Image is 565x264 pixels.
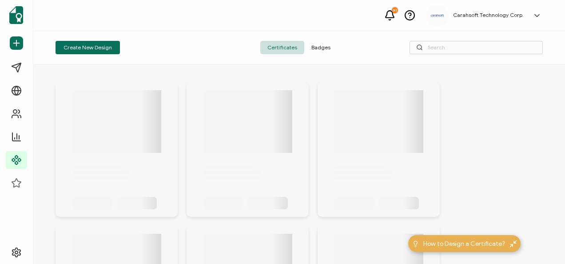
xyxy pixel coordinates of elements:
[392,7,398,13] div: 31
[304,41,338,54] span: Badges
[431,14,444,17] img: a9ee5910-6a38-4b3f-8289-cffb42fa798b.svg
[453,12,524,18] h5: Carahsoft Technology Corp.
[9,6,23,24] img: sertifier-logomark-colored.svg
[423,239,505,248] span: How to Design a Certificate?
[260,41,304,54] span: Certificates
[521,221,565,264] iframe: Chat Widget
[410,41,543,54] input: Search
[510,240,517,247] img: minimize-icon.svg
[56,41,120,54] button: Create New Design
